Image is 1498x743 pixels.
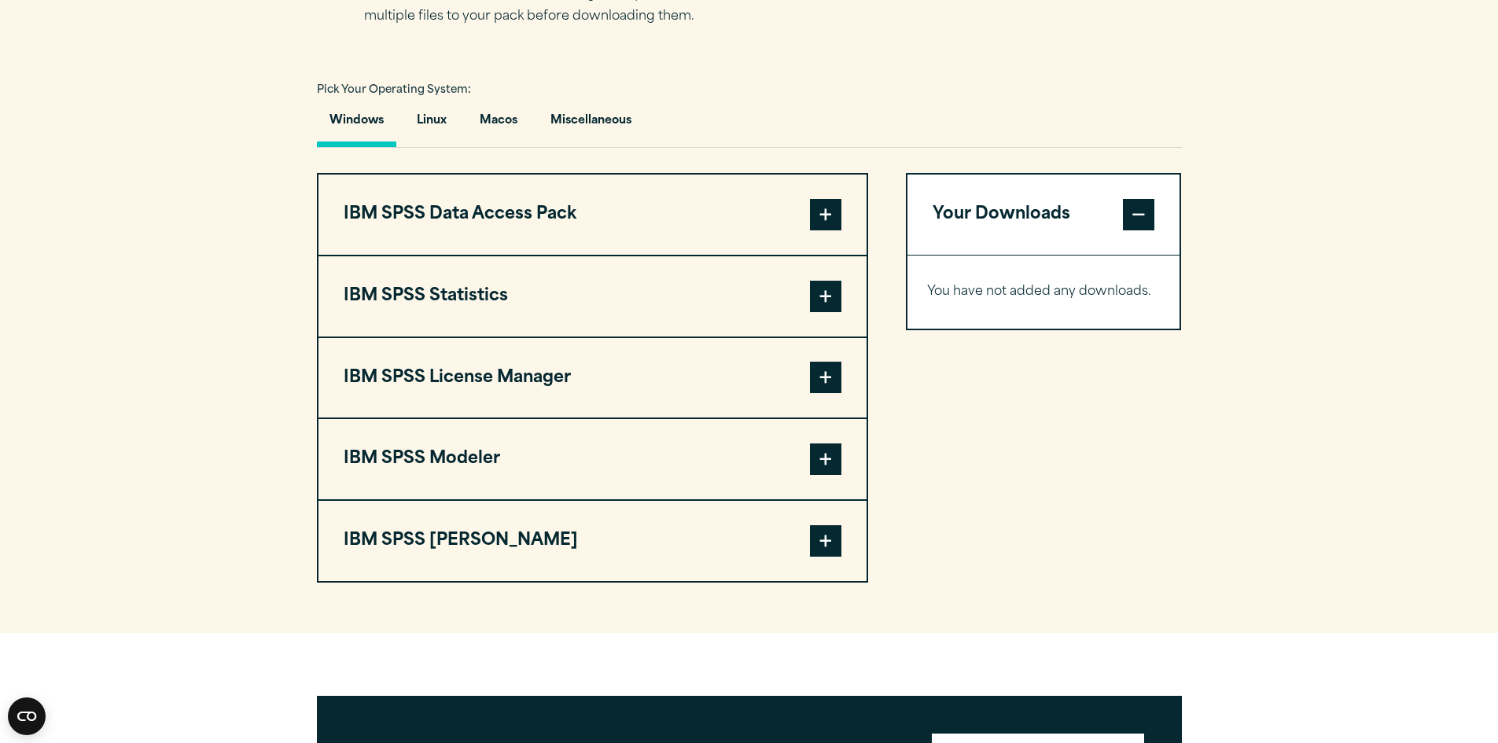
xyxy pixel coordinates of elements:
button: IBM SPSS License Manager [318,338,867,418]
button: Windows [317,102,396,147]
button: IBM SPSS Data Access Pack [318,175,867,255]
span: Pick Your Operating System: [317,85,471,95]
p: You have not added any downloads. [927,281,1161,303]
button: Miscellaneous [538,102,644,147]
button: Your Downloads [907,175,1180,255]
button: IBM SPSS [PERSON_NAME] [318,501,867,581]
button: IBM SPSS Statistics [318,256,867,337]
button: Macos [467,102,530,147]
div: Your Downloads [907,255,1180,329]
button: Linux [404,102,459,147]
button: Open CMP widget [8,697,46,735]
button: IBM SPSS Modeler [318,419,867,499]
